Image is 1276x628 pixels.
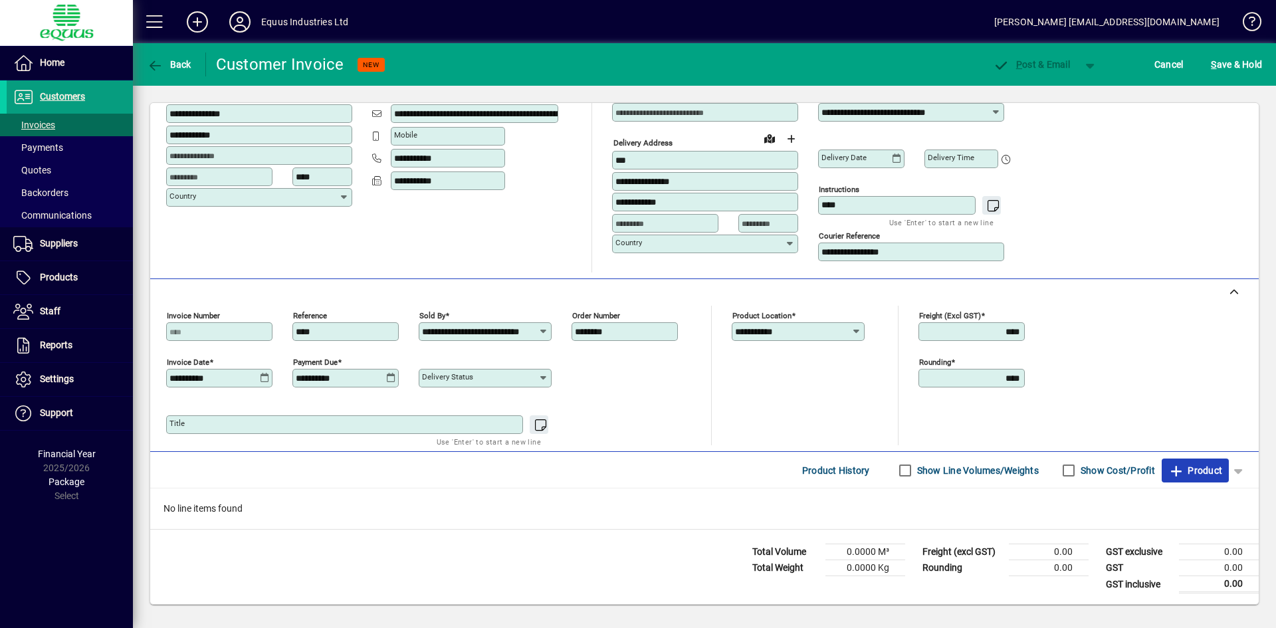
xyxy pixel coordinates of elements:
button: Back [144,52,195,76]
mat-label: Reference [293,311,327,320]
span: Support [40,407,73,418]
td: 0.0000 Kg [825,560,905,576]
mat-hint: Use 'Enter' to start a new line [889,215,994,230]
button: Product [1162,459,1229,482]
mat-label: Payment due [293,358,338,367]
span: Staff [40,306,60,316]
a: Settings [7,363,133,396]
span: Financial Year [38,449,96,459]
mat-hint: Use 'Enter' to start a new line [437,434,541,449]
span: S [1211,59,1216,70]
td: 0.00 [1179,560,1259,576]
mat-label: Delivery date [821,153,867,162]
td: 0.00 [1179,544,1259,560]
mat-label: Invoice number [167,311,220,320]
mat-label: Rounding [919,358,951,367]
a: Payments [7,136,133,159]
mat-label: Delivery status [422,372,473,381]
a: Suppliers [7,227,133,261]
span: Suppliers [40,238,78,249]
span: ost & Email [993,59,1070,70]
td: GST [1099,560,1179,576]
span: P [1016,59,1022,70]
a: Invoices [7,114,133,136]
a: Home [7,47,133,80]
mat-label: Product location [732,311,792,320]
td: Total Volume [746,544,825,560]
td: Rounding [916,560,1009,576]
span: Back [147,59,191,70]
span: Cancel [1154,54,1184,75]
button: Profile [219,10,261,34]
button: Choose address [780,128,801,150]
a: Communications [7,204,133,227]
span: Product [1168,460,1222,481]
mat-label: Order number [572,311,620,320]
mat-label: Country [169,191,196,201]
div: [PERSON_NAME] [EMAIL_ADDRESS][DOMAIN_NAME] [994,11,1220,33]
app-page-header-button: Back [133,52,206,76]
mat-label: Invoice date [167,358,209,367]
a: Support [7,397,133,430]
span: Quotes [13,165,51,175]
td: 0.00 [1009,560,1089,576]
span: Communications [13,210,92,221]
td: Total Weight [746,560,825,576]
button: Post & Email [986,52,1077,76]
button: Save & Hold [1208,52,1265,76]
mat-label: Sold by [419,311,445,320]
a: Quotes [7,159,133,181]
div: Customer Invoice [216,54,344,75]
mat-label: Delivery time [928,153,974,162]
button: Cancel [1151,52,1187,76]
span: NEW [363,60,379,69]
span: Product History [802,460,870,481]
mat-label: Instructions [819,185,859,194]
td: 0.00 [1179,576,1259,593]
a: Backorders [7,181,133,204]
span: ave & Hold [1211,54,1262,75]
span: Invoices [13,120,55,130]
div: No line items found [150,488,1259,529]
td: GST exclusive [1099,544,1179,560]
mat-label: Freight (excl GST) [919,311,981,320]
div: Equus Industries Ltd [261,11,349,33]
a: Staff [7,295,133,328]
span: Customers [40,91,85,102]
a: Reports [7,329,133,362]
mat-label: Country [615,238,642,247]
span: Home [40,57,64,68]
span: Payments [13,142,63,153]
span: Backorders [13,187,68,198]
label: Show Cost/Profit [1078,464,1155,477]
mat-label: Courier Reference [819,231,880,241]
button: Copy to Delivery address [334,82,356,103]
a: View on map [759,128,780,149]
a: Products [7,261,133,294]
span: Reports [40,340,72,350]
label: Show Line Volumes/Weights [914,464,1039,477]
td: 0.0000 M³ [825,544,905,560]
a: Knowledge Base [1233,3,1259,46]
span: Products [40,272,78,282]
button: Product History [797,459,875,482]
mat-label: Title [169,419,185,428]
span: Settings [40,373,74,384]
td: GST inclusive [1099,576,1179,593]
button: Add [176,10,219,34]
span: Package [49,476,84,487]
td: Freight (excl GST) [916,544,1009,560]
td: 0.00 [1009,544,1089,560]
mat-label: Mobile [394,130,417,140]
